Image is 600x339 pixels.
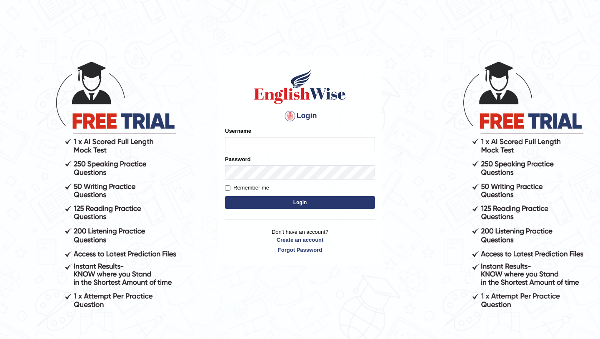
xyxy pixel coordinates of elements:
[225,127,251,135] label: Username
[225,236,375,244] a: Create an account
[225,196,375,209] button: Login
[225,246,375,254] a: Forgot Password
[252,68,347,105] img: Logo of English Wise sign in for intelligent practice with AI
[225,185,230,191] input: Remember me
[225,109,375,123] h4: Login
[225,155,250,163] label: Password
[225,228,375,254] p: Don't have an account?
[225,184,269,192] label: Remember me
